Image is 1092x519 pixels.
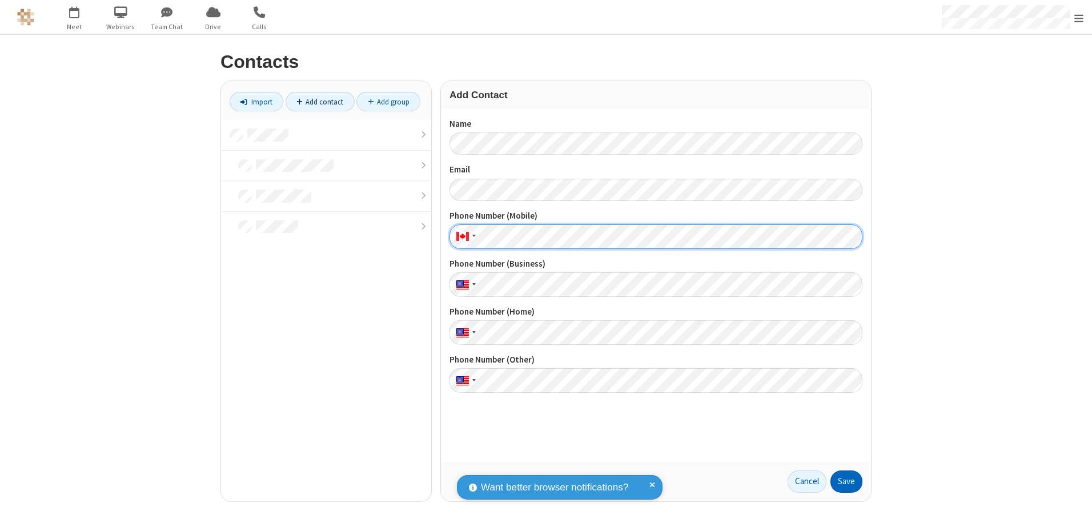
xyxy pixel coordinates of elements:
a: Import [230,92,283,111]
label: Name [449,118,862,131]
label: Email [449,163,862,176]
label: Phone Number (Other) [449,353,862,367]
div: United States: + 1 [449,368,479,393]
span: Team Chat [146,22,188,32]
div: United States: + 1 [449,320,479,345]
img: QA Selenium DO NOT DELETE OR CHANGE [17,9,34,26]
span: Calls [238,22,281,32]
div: Canada: + 1 [449,224,479,249]
a: Cancel [788,470,826,493]
label: Phone Number (Business) [449,258,862,271]
a: Add contact [286,92,355,111]
span: Webinars [99,22,142,32]
div: United States: + 1 [449,272,479,297]
span: Want better browser notifications? [481,480,628,495]
button: Save [830,470,862,493]
span: Meet [53,22,96,32]
h2: Contacts [220,52,872,72]
label: Phone Number (Mobile) [449,210,862,223]
h3: Add Contact [449,90,862,100]
label: Phone Number (Home) [449,305,862,319]
span: Drive [192,22,235,32]
a: Add group [356,92,420,111]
